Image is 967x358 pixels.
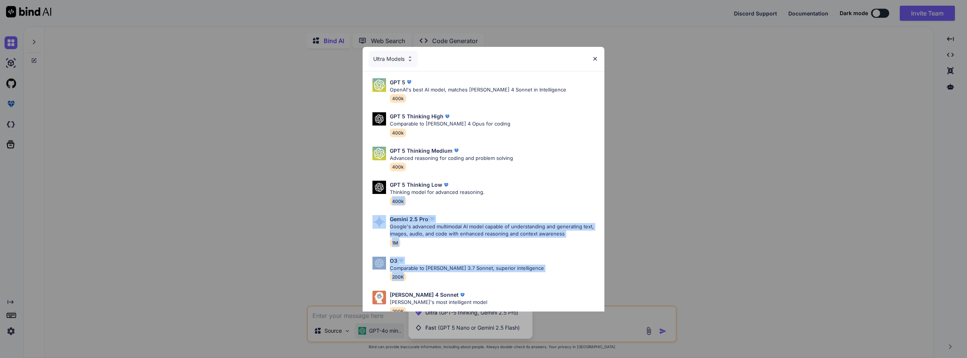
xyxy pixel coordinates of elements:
[390,129,406,137] span: 400k
[390,181,442,189] p: GPT 5 Thinking Low
[390,189,485,196] p: Thinking model for advanced reasoning.
[390,155,513,162] p: Advanced reasoning for coding and problem solving
[390,78,405,86] p: GPT 5
[390,265,544,272] p: Comparable to [PERSON_NAME] 3.7 Sonnet, superior intelligence
[369,51,418,67] div: Ultra Models
[390,120,510,128] p: Comparable to [PERSON_NAME] 4 Opus for coding
[372,78,386,92] img: Pick Models
[390,239,400,247] span: 1M
[390,307,406,316] span: 200K
[443,113,451,120] img: premium
[390,223,598,238] p: Google's advanced multimodal AI model capable of understanding and generating text, images, audio...
[390,291,459,299] p: [PERSON_NAME] 4 Sonnet
[453,147,460,154] img: premium
[372,215,386,229] img: Pick Models
[390,299,487,306] p: [PERSON_NAME]'s most intelligent model
[407,56,413,62] img: Pick Models
[372,181,386,194] img: Pick Models
[397,257,405,264] img: premium
[390,147,453,155] p: GPT 5 Thinking Medium
[390,197,406,206] span: 400k
[442,181,450,189] img: premium
[390,257,397,265] p: O3
[372,291,386,304] img: Pick Models
[390,94,406,103] span: 400k
[390,215,428,223] p: Gemini 2.5 Pro
[372,112,386,126] img: Pick Models
[428,215,436,223] img: premium
[372,147,386,160] img: Pick Models
[592,56,598,62] img: close
[390,112,443,120] p: GPT 5 Thinking High
[405,78,413,86] img: premium
[372,257,386,270] img: Pick Models
[390,163,406,171] span: 400k
[459,291,466,299] img: premium
[390,273,406,281] span: 200K
[390,86,566,94] p: OpenAI's best AI model, matches [PERSON_NAME] 4 Sonnet in Intelligence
